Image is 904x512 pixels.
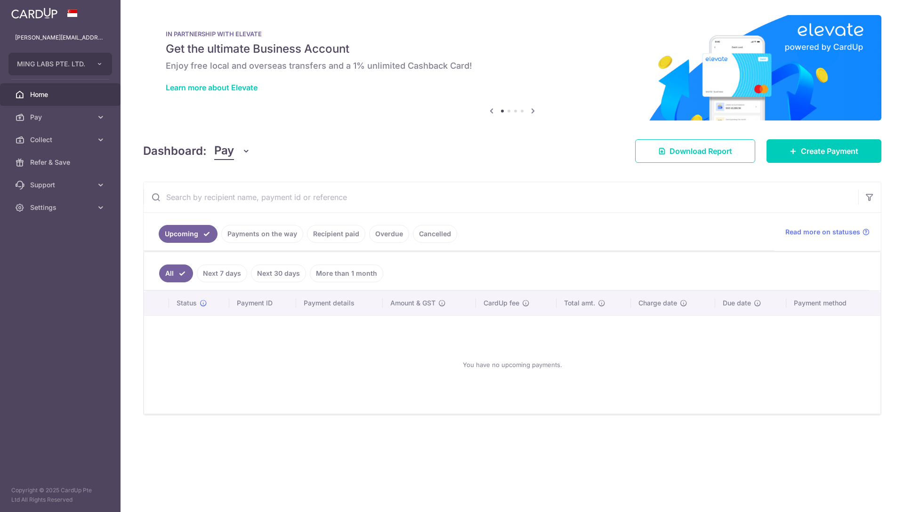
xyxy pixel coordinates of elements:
[785,227,860,237] span: Read more on statuses
[484,298,519,308] span: CardUp fee
[11,8,57,19] img: CardUp
[17,59,87,69] span: MING LABS PTE. LTD.
[30,158,92,167] span: Refer & Save
[413,225,457,243] a: Cancelled
[785,227,870,237] a: Read more on statuses
[214,142,250,160] button: Pay
[144,182,858,212] input: Search by recipient name, payment id or reference
[723,298,751,308] span: Due date
[143,15,881,120] img: Renovation banner
[30,203,92,212] span: Settings
[30,180,92,190] span: Support
[155,323,869,406] div: You have no upcoming payments.
[638,298,677,308] span: Charge date
[143,143,207,160] h4: Dashboard:
[310,264,383,282] a: More than 1 month
[221,225,303,243] a: Payments on the way
[229,291,296,315] th: Payment ID
[166,41,859,56] h5: Get the ultimate Business Account
[801,145,858,157] span: Create Payment
[8,53,112,75] button: MING LABS PTE. LTD.
[251,264,306,282] a: Next 30 days
[166,30,859,38] p: IN PARTNERSHIP WITH ELEVATE
[767,139,881,163] a: Create Payment
[159,264,193,282] a: All
[307,225,365,243] a: Recipient paid
[390,298,436,308] span: Amount & GST
[159,225,218,243] a: Upcoming
[670,145,732,157] span: Download Report
[635,139,755,163] a: Download Report
[296,291,383,315] th: Payment details
[166,83,258,92] a: Learn more about Elevate
[15,33,105,42] p: [PERSON_NAME][EMAIL_ADDRESS][DOMAIN_NAME]
[786,291,880,315] th: Payment method
[30,112,92,122] span: Pay
[166,60,859,72] h6: Enjoy free local and overseas transfers and a 1% unlimited Cashback Card!
[30,90,92,99] span: Home
[30,135,92,144] span: Collect
[177,298,197,308] span: Status
[564,298,595,308] span: Total amt.
[197,264,247,282] a: Next 7 days
[369,225,409,243] a: Overdue
[214,142,234,160] span: Pay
